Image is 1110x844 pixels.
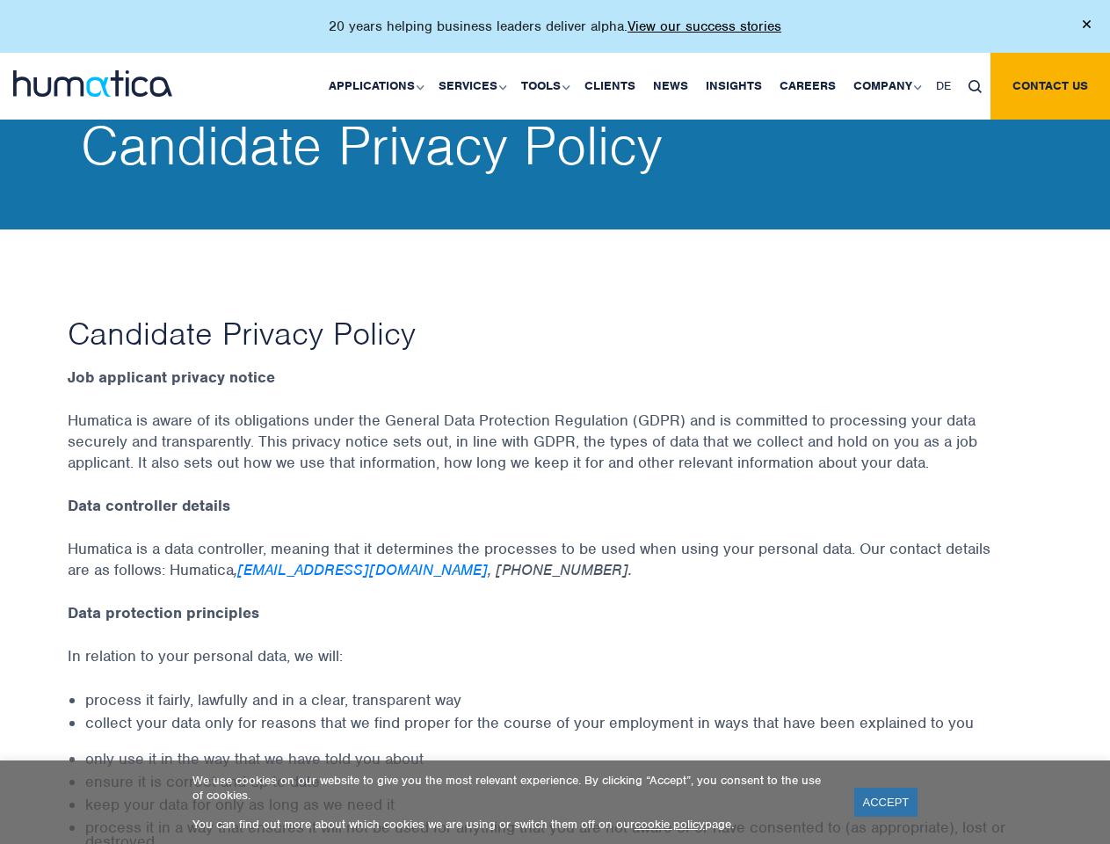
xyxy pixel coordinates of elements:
[845,53,927,120] a: Company
[68,410,1043,495] p: Humatica is aware of its obligations under the General Data Protection Regulation (GDPR) and is c...
[68,538,1043,602] p: Humatica is a data controller, meaning that it determines the processes to be used when using you...
[927,53,960,120] a: DE
[644,53,697,120] a: News
[854,788,918,817] a: ACCEPT
[329,18,781,35] p: 20 years helping business leaders deliver alpha.
[85,716,1043,730] li: collect your data only for reasons that we find proper for the course of your employment in ways ...
[936,78,951,93] span: DE
[68,645,1043,688] p: In relation to your personal data, we will:
[430,53,512,120] a: Services
[85,693,1043,707] li: process it fairly, lawfully and in a clear, transparent way
[68,603,259,622] strong: Data protection principles
[237,560,488,579] a: [EMAIL_ADDRESS][DOMAIN_NAME]
[771,53,845,120] a: Careers
[192,773,832,803] p: We use cookies on our website to give you the most relevant experience. By clicking “Accept”, you...
[234,560,237,579] em: ,
[81,120,1056,172] h2: Candidate Privacy Policy
[697,53,771,120] a: Insights
[576,53,644,120] a: Clients
[512,53,576,120] a: Tools
[635,817,705,832] a: cookie policy
[85,752,1043,766] li: only use it in the way that we have told you about
[990,53,1110,120] a: Contact us
[68,496,230,515] strong: Data controller details
[13,70,172,97] img: logo
[628,18,781,35] a: View our success stories
[969,80,982,93] img: search_icon
[68,367,275,387] strong: Job applicant privacy notice
[320,53,430,120] a: Applications
[488,560,632,579] em: , [PHONE_NUMBER].
[68,313,1043,353] h1: Candidate Privacy Policy
[192,817,832,832] p: You can find out more about which cookies we are using or switch them off on our page.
